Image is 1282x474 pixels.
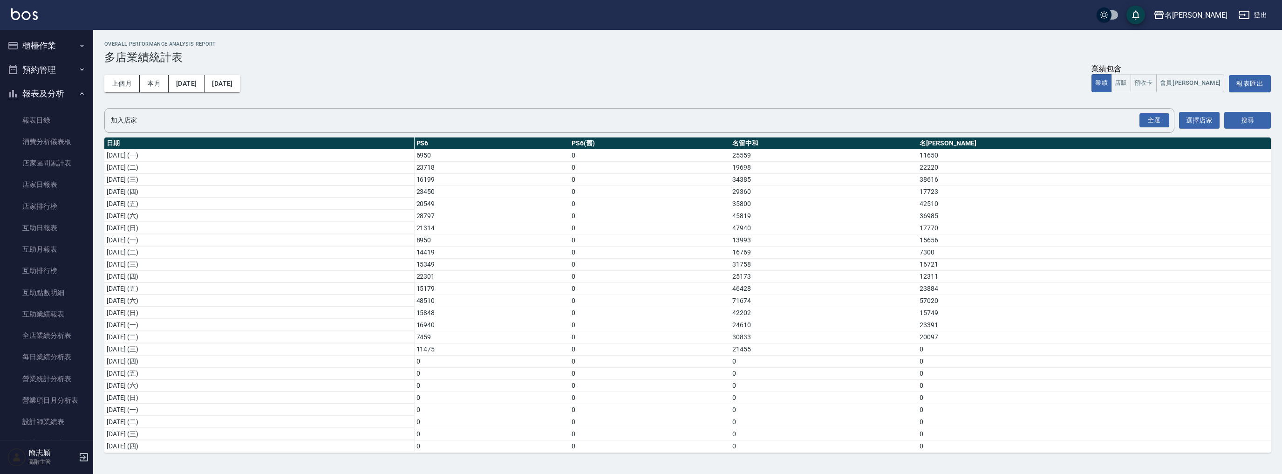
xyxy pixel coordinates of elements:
p: 高階主管 [28,458,76,466]
button: 名[PERSON_NAME] [1150,6,1231,25]
td: 31758 [730,258,917,270]
td: 0 [730,440,917,452]
td: [DATE] (四) [104,270,414,282]
td: 35800 [730,198,917,210]
td: 0 [569,270,730,282]
h2: Overall Performance Analysis Report [104,41,1271,47]
td: 25173 [730,270,917,282]
td: 0 [569,161,730,173]
td: 15656 [917,234,1271,246]
td: 0 [730,392,917,404]
td: 0 [730,428,917,440]
button: 本月 [140,75,169,92]
a: 營業項目月分析表 [4,390,89,411]
td: 0 [569,173,730,185]
a: 營業統計分析表 [4,368,89,390]
td: [DATE] (五) [104,367,414,379]
div: 名[PERSON_NAME] [1165,9,1227,21]
td: 28797 [414,210,569,222]
td: 0 [569,367,730,379]
td: 21455 [730,343,917,355]
input: 店家名稱 [109,112,1156,129]
td: 7300 [917,246,1271,258]
td: 0 [569,440,730,452]
button: 上個月 [104,75,140,92]
div: 業績包含 [1091,64,1224,74]
td: 13993 [730,234,917,246]
td: 0 [569,331,730,343]
td: [DATE] (五) [104,282,414,295]
th: 名留中和 [730,137,917,150]
td: 0 [917,440,1271,452]
button: 搜尋 [1224,112,1271,129]
td: 0 [569,416,730,428]
td: 46428 [730,282,917,295]
td: [DATE] (一) [104,319,414,331]
td: 0 [569,392,730,404]
td: 0 [917,379,1271,392]
button: 店販 [1111,74,1131,92]
a: 設計師業績表 [4,411,89,433]
button: [DATE] [205,75,240,92]
td: 0 [730,355,917,367]
td: 17723 [917,185,1271,198]
td: [DATE] (六) [104,210,414,222]
td: [DATE] (六) [104,295,414,307]
td: 34385 [730,173,917,185]
td: 20097 [917,331,1271,343]
td: 71674 [730,295,917,307]
td: 12311 [917,270,1271,282]
td: [DATE] (二) [104,161,414,173]
th: PS6 [414,137,569,150]
button: 登出 [1235,7,1271,24]
td: 0 [569,222,730,234]
td: 30833 [730,331,917,343]
td: 45819 [730,210,917,222]
td: 0 [569,282,730,295]
td: 0 [569,319,730,331]
td: 16940 [414,319,569,331]
td: [DATE] (日) [104,222,414,234]
button: Open [1138,111,1171,130]
td: 36985 [917,210,1271,222]
td: 17770 [917,222,1271,234]
td: 0 [414,416,569,428]
td: [DATE] (二) [104,246,414,258]
td: [DATE] (二) [104,416,414,428]
td: [DATE] (日) [104,307,414,319]
a: 全店業績分析表 [4,325,89,346]
td: 0 [730,367,917,379]
td: 0 [414,440,569,452]
td: 0 [917,416,1271,428]
td: 42510 [917,198,1271,210]
td: 14419 [414,246,569,258]
h3: 多店業績統計表 [104,51,1271,64]
td: 0 [414,379,569,392]
td: [DATE] (五) [104,452,414,464]
td: [DATE] (一) [104,149,414,161]
td: 0 [569,246,730,258]
td: 42202 [730,307,917,319]
button: 預約管理 [4,58,89,82]
a: 互助排行榜 [4,260,89,282]
td: 15749 [917,307,1271,319]
td: 0 [730,379,917,392]
div: 全選 [1139,113,1169,128]
td: 0 [917,452,1271,464]
td: [DATE] (日) [104,392,414,404]
button: 會員[PERSON_NAME] [1156,74,1225,92]
td: 47940 [730,222,917,234]
td: 0 [569,234,730,246]
button: 報表及分析 [4,82,89,106]
td: [DATE] (三) [104,173,414,185]
a: 互助點數明細 [4,282,89,303]
td: [DATE] (一) [104,234,414,246]
td: [DATE] (三) [104,343,414,355]
a: 互助日報表 [4,217,89,239]
td: 0 [569,295,730,307]
td: 15848 [414,307,569,319]
td: 0 [569,210,730,222]
td: 0 [414,452,569,464]
h5: 簡志穎 [28,448,76,458]
button: 櫃檯作業 [4,34,89,58]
